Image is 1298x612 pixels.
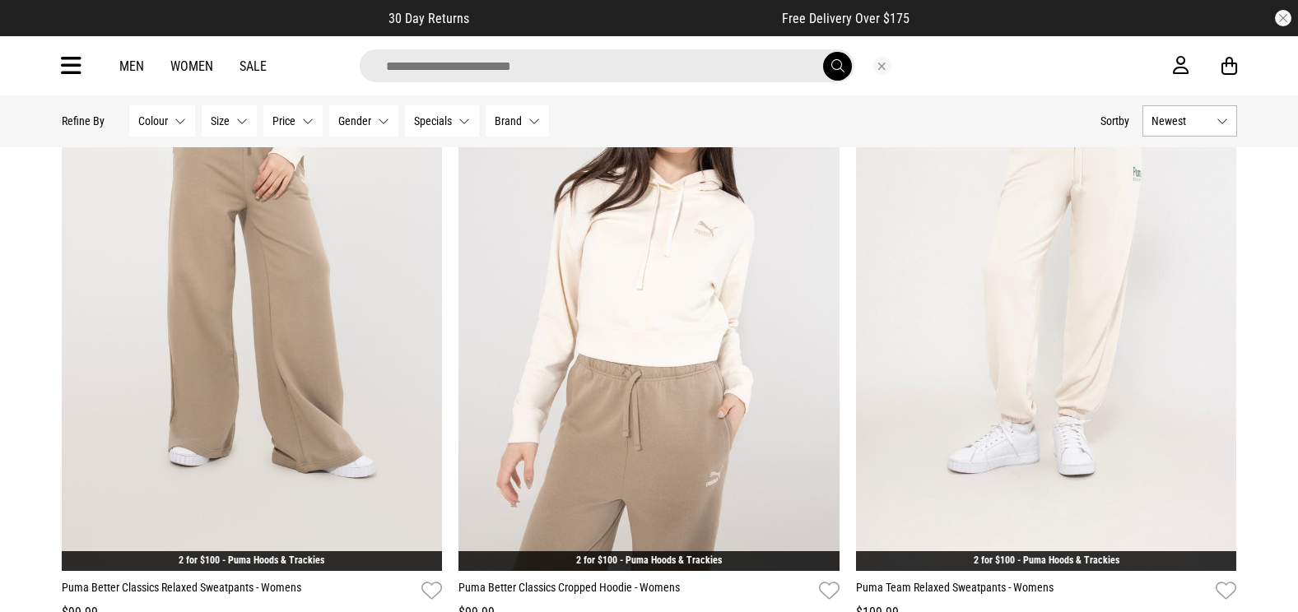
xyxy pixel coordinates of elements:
[782,11,910,26] span: Free Delivery Over $175
[119,58,144,74] a: Men
[495,114,522,128] span: Brand
[329,105,398,137] button: Gender
[211,114,230,128] span: Size
[458,579,812,603] a: Puma Better Classics Cropped Hoodie - Womens
[170,58,213,74] a: Women
[974,554,1119,566] a: 2 for $100 - Puma Hoods & Trackies
[405,105,479,137] button: Specials
[502,10,749,26] iframe: Customer reviews powered by Trustpilot
[138,114,168,128] span: Colour
[240,58,267,74] a: Sale
[129,105,195,137] button: Colour
[202,105,257,137] button: Size
[263,105,323,137] button: Price
[576,554,722,566] a: 2 for $100 - Puma Hoods & Trackies
[1151,114,1210,128] span: Newest
[13,7,63,56] button: Open LiveChat chat widget
[414,114,452,128] span: Specials
[856,38,1237,571] img: Puma Team Relaxed Sweatpants - Womens in Beige
[873,57,891,75] button: Close search
[62,114,105,128] p: Refine By
[486,105,549,137] button: Brand
[1100,111,1129,131] button: Sortby
[458,38,840,571] img: Puma Better Classics Cropped Hoodie - Womens in Beige
[1142,105,1237,137] button: Newest
[62,579,416,603] a: Puma Better Classics Relaxed Sweatpants - Womens
[272,114,295,128] span: Price
[388,11,469,26] span: 30 Day Returns
[856,579,1210,603] a: Puma Team Relaxed Sweatpants - Womens
[62,38,443,571] img: Puma Better Classics Relaxed Sweatpants - Womens in Brown
[338,114,371,128] span: Gender
[1119,114,1129,128] span: by
[179,554,324,566] a: 2 for $100 - Puma Hoods & Trackies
